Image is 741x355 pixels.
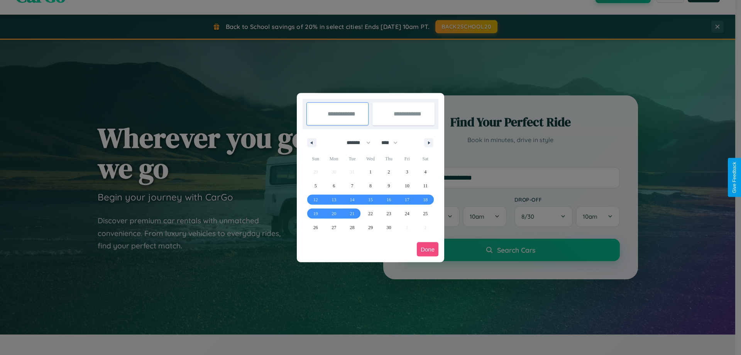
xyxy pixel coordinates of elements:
span: 9 [387,179,390,193]
span: 25 [423,207,428,221]
div: Give Feedback [732,162,737,193]
button: 10 [398,179,416,193]
span: 16 [386,193,391,207]
button: 4 [416,165,435,179]
button: 24 [398,207,416,221]
button: 27 [325,221,343,234]
span: 4 [424,165,426,179]
span: 18 [423,193,428,207]
button: 2 [380,165,398,179]
button: 5 [306,179,325,193]
span: 26 [313,221,318,234]
span: 17 [405,193,409,207]
span: Tue [343,153,361,165]
span: 28 [350,221,355,234]
button: Done [417,242,438,256]
span: 8 [369,179,372,193]
button: 30 [380,221,398,234]
button: 17 [398,193,416,207]
button: 7 [343,179,361,193]
span: 27 [332,221,336,234]
button: 3 [398,165,416,179]
button: 6 [325,179,343,193]
span: 3 [406,165,408,179]
button: 18 [416,193,435,207]
span: 1 [369,165,372,179]
span: 30 [386,221,391,234]
span: 12 [313,193,318,207]
button: 19 [306,207,325,221]
span: 13 [332,193,336,207]
button: 9 [380,179,398,193]
button: 28 [343,221,361,234]
span: 5 [315,179,317,193]
span: Sat [416,153,435,165]
span: 14 [350,193,355,207]
button: 13 [325,193,343,207]
span: 19 [313,207,318,221]
button: 25 [416,207,435,221]
span: 29 [368,221,373,234]
button: 15 [361,193,379,207]
button: 26 [306,221,325,234]
span: 6 [333,179,335,193]
span: 23 [386,207,391,221]
button: 8 [361,179,379,193]
span: Mon [325,153,343,165]
span: Thu [380,153,398,165]
span: 2 [387,165,390,179]
button: 23 [380,207,398,221]
span: Sun [306,153,325,165]
button: 22 [361,207,379,221]
span: 11 [423,179,428,193]
button: 20 [325,207,343,221]
span: 20 [332,207,336,221]
button: 14 [343,193,361,207]
span: Wed [361,153,379,165]
span: Fri [398,153,416,165]
span: 7 [351,179,354,193]
button: 12 [306,193,325,207]
button: 16 [380,193,398,207]
span: 24 [405,207,409,221]
button: 1 [361,165,379,179]
span: 10 [405,179,409,193]
span: 15 [368,193,373,207]
button: 21 [343,207,361,221]
button: 29 [361,221,379,234]
span: 22 [368,207,373,221]
span: 21 [350,207,355,221]
button: 11 [416,179,435,193]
